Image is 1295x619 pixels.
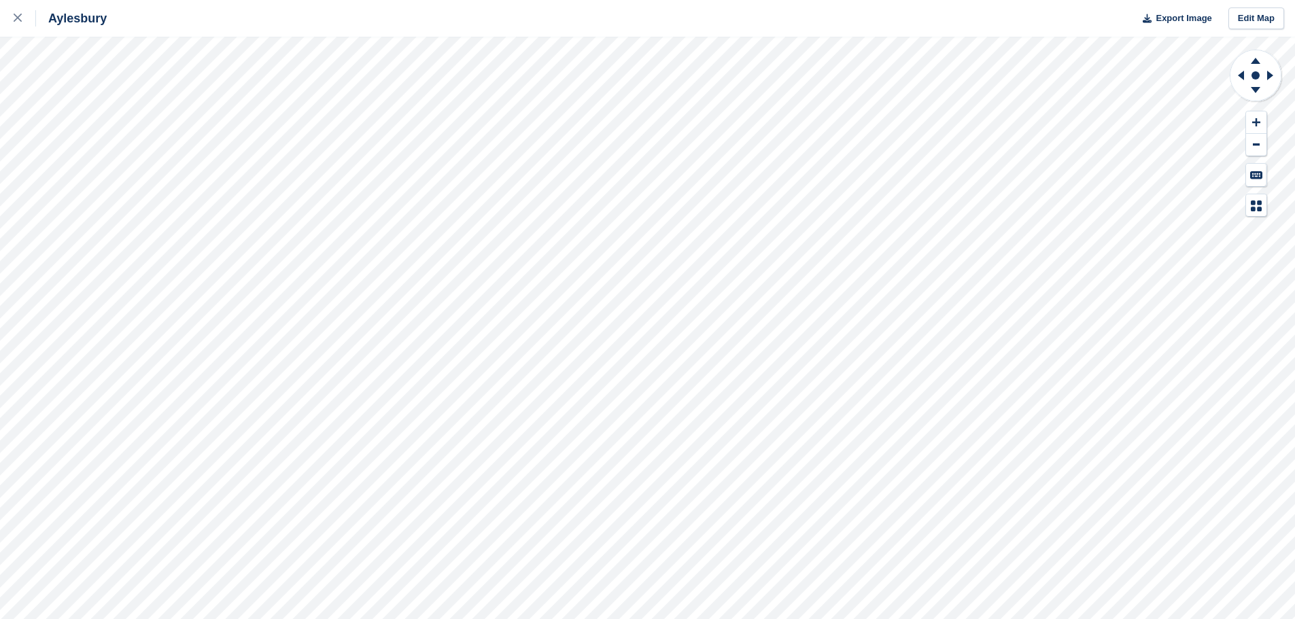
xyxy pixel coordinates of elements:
button: Zoom Out [1246,134,1266,156]
button: Zoom In [1246,111,1266,134]
button: Export Image [1135,7,1212,30]
button: Map Legend [1246,194,1266,217]
a: Edit Map [1228,7,1284,30]
button: Keyboard Shortcuts [1246,164,1266,186]
span: Export Image [1156,12,1211,25]
div: Aylesbury [36,10,107,26]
